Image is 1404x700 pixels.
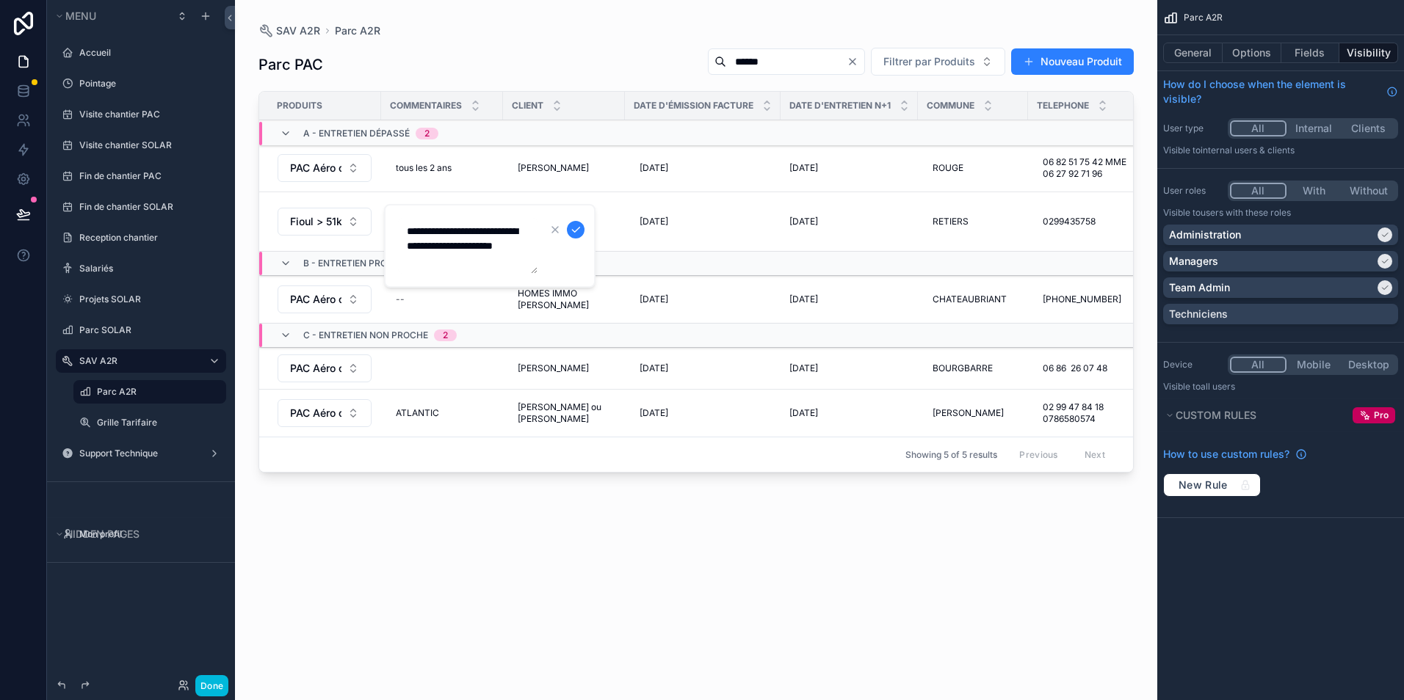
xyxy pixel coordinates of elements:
button: Nouveau Produit [1011,48,1134,75]
button: Clear [847,56,864,68]
button: Without [1341,183,1396,199]
label: Grille Tarifaire [97,417,217,429]
span: 02 99 47 84 18 0786580574 [1043,401,1135,425]
label: User type [1163,123,1222,134]
label: Visite chantier SOLAR [79,139,217,151]
span: [DATE] [640,294,668,305]
span: 06 82 51 75 42 MME 06 27 92 71 96 [1043,156,1135,180]
a: Mon profil [79,528,217,540]
span: HOMES IMMO [PERSON_NAME] [518,288,610,311]
button: Menu [53,6,167,26]
span: Filtrer par Produits [883,54,975,69]
span: RETIERS [933,216,969,227]
button: All [1230,357,1287,373]
a: Fin de chantier PAC [79,170,217,182]
a: SAV A2R [258,23,320,38]
label: Reception chantier [79,232,217,244]
span: ROUGE [933,162,963,174]
button: Hidden pages [53,524,220,544]
span: Date d'entretien n+1 [789,100,891,112]
p: Techniciens [1169,307,1228,321]
button: General [1163,43,1223,63]
label: Projets SOLAR [79,294,217,305]
button: Options [1223,43,1281,63]
span: Parc A2R [1184,12,1223,23]
label: SAV A2R [79,355,197,367]
span: New Rule [1173,478,1234,492]
p: Managers [1169,254,1218,269]
span: Commentaires [390,100,462,112]
span: Client [512,100,543,112]
button: All [1230,183,1287,199]
span: [DATE] [640,407,668,419]
span: Showing 5 of 5 results [905,449,997,461]
span: [DATE] [789,407,818,419]
span: Date d'émission facture [634,100,753,112]
div: 2 [424,128,430,139]
span: [PERSON_NAME] [518,162,589,174]
span: Produits [277,100,322,112]
button: Fields [1281,43,1340,63]
button: Internal [1287,120,1342,136]
p: Visible to [1163,381,1398,393]
span: PAC Aéro ou Géo [290,292,341,307]
span: Custom rules [1176,409,1256,421]
span: [PERSON_NAME] [933,407,1004,419]
label: Visite chantier PAC [79,109,217,120]
label: Parc SOLAR [79,324,217,336]
p: Visible to [1163,207,1398,219]
label: Accueil [79,47,217,59]
span: [DATE] [789,362,818,374]
span: Users with these roles [1201,207,1291,218]
span: [PERSON_NAME] [518,362,589,374]
span: [DATE] [789,216,818,227]
span: ATLANTIC [396,407,439,419]
button: Done [195,675,228,696]
div: 2 [443,329,448,341]
a: How do I choose when the element is visible? [1163,77,1398,106]
button: Select Button [278,154,372,182]
label: Support Technique [79,448,197,459]
span: 06 86 26 07 48 [1043,362,1107,374]
span: Menu [65,10,96,22]
button: Select Button [871,48,1005,76]
span: all users [1201,381,1235,392]
span: PAC Aéro ou Géo [290,361,341,376]
a: Parc A2R [335,23,380,38]
button: With [1287,183,1342,199]
button: Select Button [278,399,372,427]
span: 0299435758 [1043,216,1096,227]
span: [DATE] [640,362,668,374]
label: Parc A2R [97,386,217,398]
span: CHATEAUBRIANT [933,294,1007,305]
span: BOURGBARRE [933,362,993,374]
span: tous les 2 ans [396,162,452,174]
label: Salariés [79,263,217,274]
span: Internal users & clients [1201,145,1295,156]
button: Visibility [1339,43,1398,63]
button: Desktop [1341,357,1396,373]
span: c - entretien non proche [303,329,428,341]
a: Fin de chantier SOLAR [79,201,217,213]
span: How to use custom rules? [1163,447,1289,462]
a: Pointage [79,78,217,90]
button: New Rule [1163,473,1261,497]
button: All [1230,120,1287,136]
button: Select Button [278,208,372,236]
button: Custom rules [1163,405,1347,426]
span: [DATE] [789,294,818,305]
button: Select Button [278,354,372,382]
button: Clients [1341,120,1396,136]
span: Fioul > 51kw [290,214,341,229]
